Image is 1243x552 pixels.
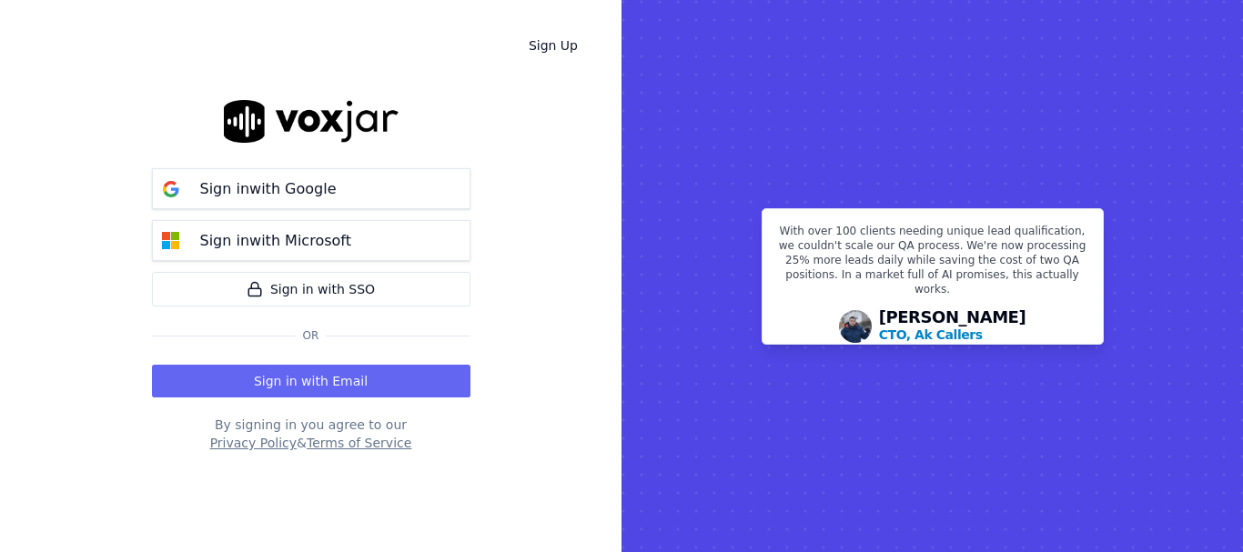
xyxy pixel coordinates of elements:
[307,434,411,452] button: Terms of Service
[879,326,983,344] p: CTO, Ak Callers
[153,223,189,259] img: microsoft Sign in button
[152,416,470,452] div: By signing in you agree to our &
[152,168,470,209] button: Sign inwith Google
[153,171,189,207] img: google Sign in button
[773,224,1092,304] p: With over 100 clients needing unique lead qualification, we couldn't scale our QA process. We're ...
[839,310,872,343] img: Avatar
[224,100,399,143] img: logo
[296,328,327,343] span: Or
[200,230,351,252] p: Sign in with Microsoft
[514,29,592,62] a: Sign Up
[879,309,1026,344] div: [PERSON_NAME]
[152,365,470,397] button: Sign in with Email
[152,220,470,261] button: Sign inwith Microsoft
[200,178,337,200] p: Sign in with Google
[152,272,470,306] a: Sign in with SSO
[210,434,297,452] button: Privacy Policy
